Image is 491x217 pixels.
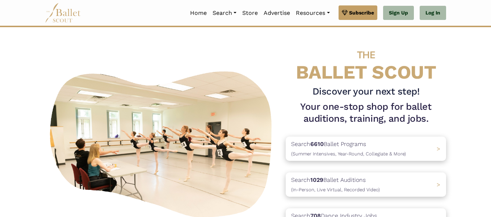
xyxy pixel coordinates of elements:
[286,42,446,83] h4: BALLET SCOUT
[286,137,446,161] a: Search6610Ballet Programs(Summer Intensives, Year-Round, Collegiate & More)>
[339,5,377,20] a: Subscribe
[437,145,440,152] span: >
[286,101,446,125] h1: Your one-stop shop for ballet auditions, training, and jobs.
[286,85,446,98] h3: Discover your next step!
[357,49,375,61] span: THE
[291,139,406,158] p: Search Ballet Programs
[293,5,332,21] a: Resources
[291,187,380,192] span: (In-Person, Live Virtual, Recorded Video)
[261,5,293,21] a: Advertise
[291,151,406,157] span: (Summer Intensives, Year-Round, Collegiate & More)
[310,176,323,183] b: 1029
[342,9,348,17] img: gem.svg
[291,175,380,194] p: Search Ballet Auditions
[349,9,374,17] span: Subscribe
[210,5,239,21] a: Search
[310,141,324,147] b: 6610
[437,181,440,188] span: >
[187,5,210,21] a: Home
[286,172,446,197] a: Search1029Ballet Auditions(In-Person, Live Virtual, Recorded Video) >
[420,6,446,20] a: Log In
[239,5,261,21] a: Store
[383,6,414,20] a: Sign Up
